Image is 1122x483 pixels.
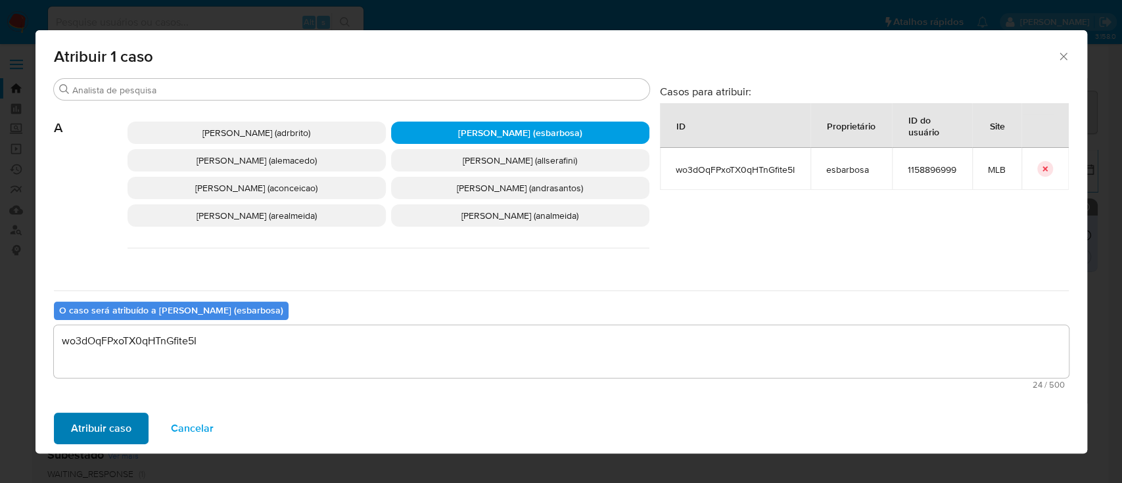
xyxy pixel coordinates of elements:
span: [PERSON_NAME] (analmeida) [461,209,578,222]
span: MLB [988,164,1006,175]
div: [PERSON_NAME] (alemacedo) [128,149,386,172]
div: [PERSON_NAME] (analmeida) [391,204,649,227]
div: [PERSON_NAME] (allserafini) [391,149,649,172]
span: [PERSON_NAME] (andrasantos) [457,181,583,195]
div: [PERSON_NAME] (aconceicao) [128,177,386,199]
span: Atribuir 1 caso [54,49,1058,64]
span: esbarbosa [826,164,876,175]
h3: Casos para atribuir: [660,85,1069,98]
span: wo3dOqFPxoTX0qHTnGfite5I [676,164,795,175]
span: Cancelar [171,414,214,443]
span: Atribuir caso [71,414,131,443]
b: O caso será atribuído a [PERSON_NAME] (esbarbosa) [59,304,283,317]
span: [PERSON_NAME] (alemacedo) [197,154,317,167]
span: [PERSON_NAME] (aconceicao) [195,181,317,195]
span: [PERSON_NAME] (esbarbosa) [458,126,582,139]
div: assign-modal [35,30,1087,453]
span: 1158896999 [908,164,956,175]
textarea: wo3dOqFPxoTX0qHTnGfite5I [54,325,1069,378]
button: Fechar a janela [1057,50,1069,62]
div: [PERSON_NAME] (andrasantos) [391,177,649,199]
div: Site [974,110,1021,141]
button: icon-button [1037,161,1053,177]
span: A [54,101,128,136]
span: Máximo de 500 caracteres [58,380,1065,389]
div: [PERSON_NAME] (arealmeida) [128,204,386,227]
div: Proprietário [811,110,891,141]
span: C [54,248,128,284]
div: [PERSON_NAME] (adrbrito) [128,122,386,144]
div: ID [661,110,701,141]
span: [PERSON_NAME] (adrbrito) [202,126,310,139]
div: ID do usuário [893,104,971,147]
div: [PERSON_NAME] (esbarbosa) [391,122,649,144]
input: Analista de pesquisa [72,84,644,96]
button: Atribuir caso [54,413,149,444]
button: Procurar [59,84,70,95]
button: Cancelar [154,413,231,444]
span: [PERSON_NAME] (arealmeida) [197,209,317,222]
span: [PERSON_NAME] (allserafini) [463,154,577,167]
